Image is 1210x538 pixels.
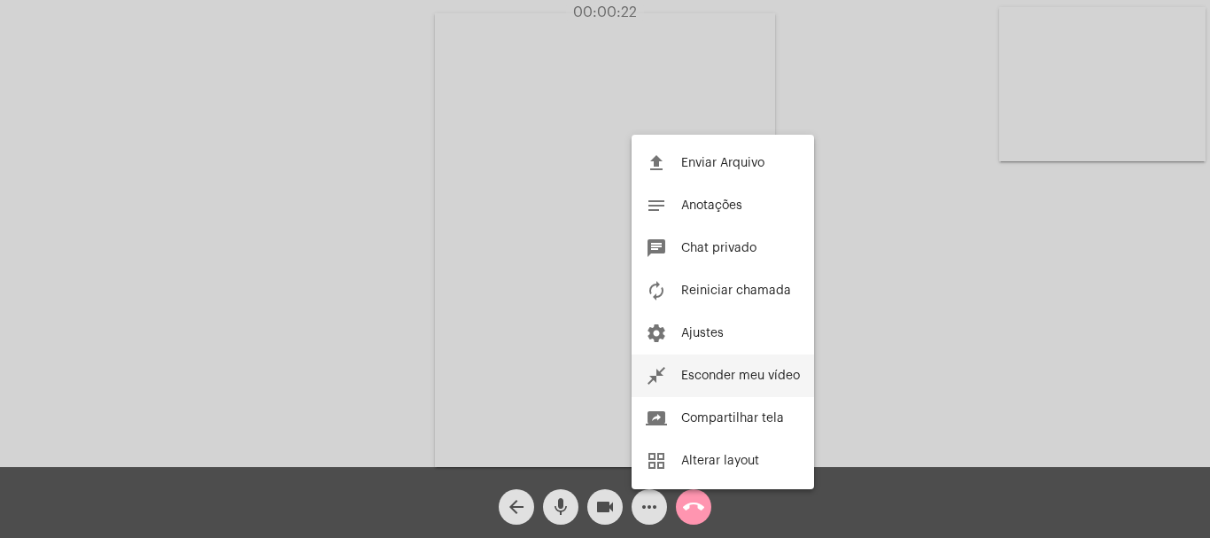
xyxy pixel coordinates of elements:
mat-icon: autorenew [646,280,667,301]
mat-icon: file_upload [646,152,667,174]
span: Ajustes [681,327,724,339]
mat-icon: settings [646,323,667,344]
span: Reiniciar chamada [681,285,791,297]
mat-icon: notes [646,195,667,216]
span: Chat privado [681,242,756,254]
mat-icon: close_fullscreen [646,365,667,386]
span: Enviar Arquivo [681,157,764,169]
mat-icon: chat [646,238,667,259]
mat-icon: grid_view [646,450,667,472]
span: Compartilhar tela [681,412,784,425]
span: Alterar layout [681,455,759,467]
span: Anotações [681,199,742,212]
span: Esconder meu vídeo [681,370,800,382]
mat-icon: screen_share [646,408,667,429]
